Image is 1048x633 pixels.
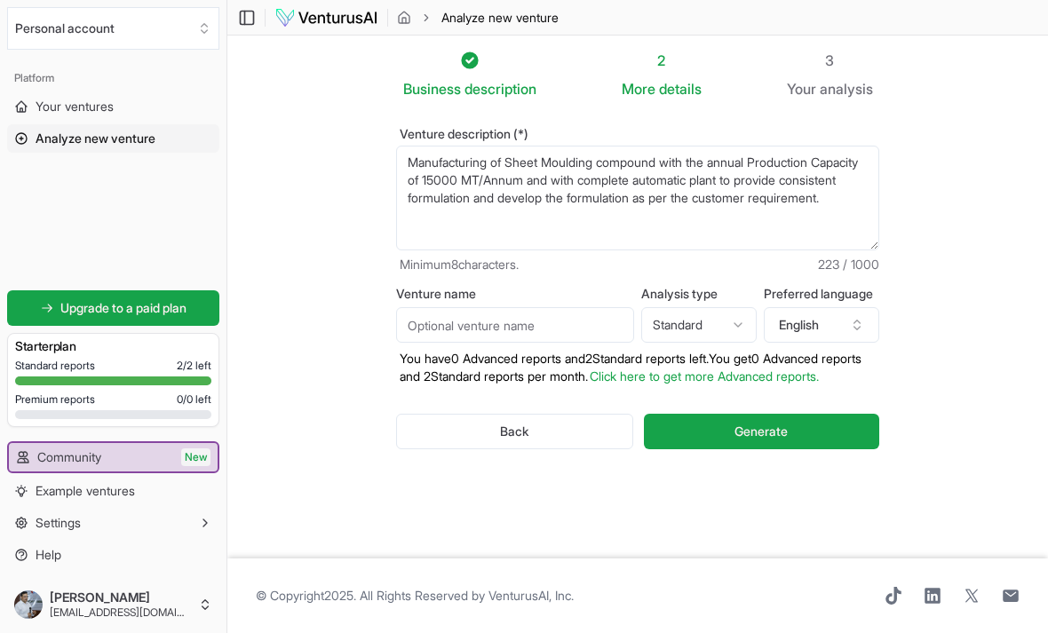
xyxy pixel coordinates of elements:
[7,477,219,505] a: Example ventures
[256,587,574,605] span: © Copyright 2025 . All Rights Reserved by .
[488,588,571,603] a: VenturusAI, Inc
[403,78,461,99] span: Business
[622,50,702,71] div: 2
[37,448,101,466] span: Community
[15,359,95,373] span: Standard reports
[641,288,757,300] label: Analysis type
[787,50,873,71] div: 3
[7,509,219,537] button: Settings
[764,288,879,300] label: Preferred language
[36,514,81,532] span: Settings
[60,299,187,317] span: Upgrade to a paid plan
[396,350,879,385] p: You have 0 Advanced reports and 2 Standard reports left. Y ou get 0 Advanced reports and 2 Standa...
[396,128,879,140] label: Venture description (*)
[622,78,655,99] span: More
[644,414,879,449] button: Generate
[50,589,191,605] span: [PERSON_NAME]
[464,80,536,98] span: description
[7,92,219,121] a: Your ventures
[396,414,633,449] button: Back
[396,288,634,300] label: Venture name
[36,130,155,147] span: Analyze new venture
[590,368,819,384] a: Click here to get more Advanced reports.
[7,7,219,50] button: Select an organization
[818,256,879,273] span: 223 / 1000
[7,290,219,326] a: Upgrade to a paid plan
[50,605,191,620] span: [EMAIL_ADDRESS][DOMAIN_NAME]
[396,307,634,343] input: Optional venture name
[9,443,218,471] a: CommunityNew
[177,359,211,373] span: 2 / 2 left
[659,80,702,98] span: details
[7,541,219,569] a: Help
[734,423,788,440] span: Generate
[181,448,210,466] span: New
[36,546,61,564] span: Help
[764,307,879,343] button: English
[441,9,559,27] span: Analyze new venture
[820,80,873,98] span: analysis
[14,590,43,619] img: ACg8ocKXhWz8geoPaVmcQULPrhp3ihfyUBjaIHDNfhkBHq7Phtv8808=s96-c
[15,337,211,355] h3: Starter plan
[7,583,219,626] button: [PERSON_NAME][EMAIL_ADDRESS][DOMAIN_NAME]
[177,392,211,407] span: 0 / 0 left
[787,78,816,99] span: Your
[400,256,519,273] span: Minimum 8 characters.
[7,64,219,92] div: Platform
[397,9,559,27] nav: breadcrumb
[15,392,95,407] span: Premium reports
[274,7,378,28] img: logo
[36,98,114,115] span: Your ventures
[36,482,135,500] span: Example ventures
[7,124,219,153] a: Analyze new venture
